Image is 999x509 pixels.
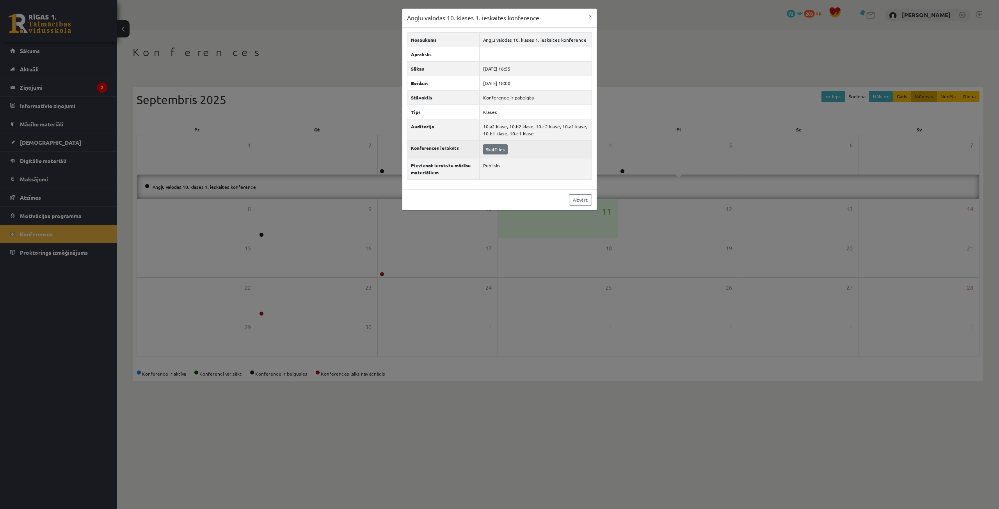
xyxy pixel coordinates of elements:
h3: Angļu valodas 10. klases 1. ieskaites konference [407,13,539,23]
td: Angļu valodas 10. klases 1. ieskaites konference [480,32,592,47]
td: [DATE] 18:00 [480,76,592,90]
a: Aizvērt [569,194,592,206]
th: Konferences ieraksts [407,140,480,158]
th: Pievienot ierakstu mācību materiāliem [407,158,480,179]
button: × [584,9,597,23]
th: Sākas [407,61,480,76]
td: Klases [480,105,592,119]
th: Auditorija [407,119,480,140]
td: Publisks [480,158,592,179]
th: Nosaukums [407,32,480,47]
td: 10.a2 klase, 10.b2 klase, 10.c2 klase, 10.a1 klase, 10.b1 klase, 10.c1 klase [480,119,592,140]
a: Skatīties [483,144,508,154]
th: Apraksts [407,47,480,61]
td: Konference ir pabeigta [480,90,592,105]
th: Tips [407,105,480,119]
th: Beidzas [407,76,480,90]
td: [DATE] 16:55 [480,61,592,76]
th: Stāvoklis [407,90,480,105]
